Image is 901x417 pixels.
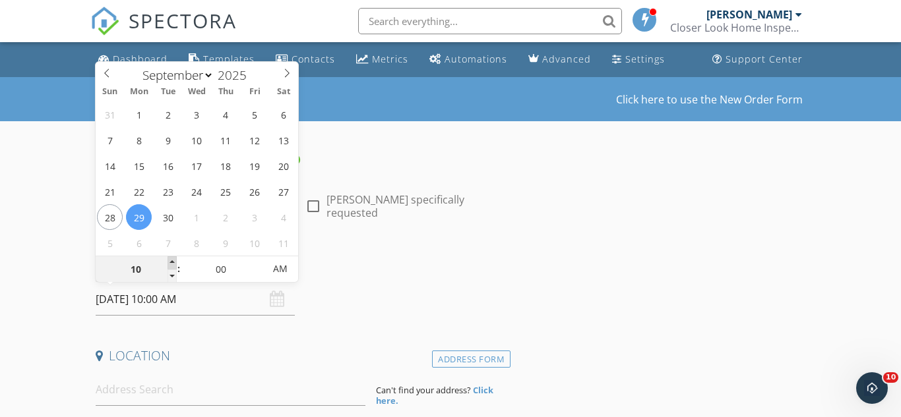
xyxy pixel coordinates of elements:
[183,88,212,96] span: Wed
[184,230,210,256] span: October 8, 2025
[96,347,505,364] h4: Location
[424,47,513,72] a: Automations (Basic)
[726,53,803,65] div: Support Center
[271,127,297,153] span: September 13, 2025
[351,47,414,72] a: Metrics
[126,230,152,256] span: October 6, 2025
[271,101,297,127] span: September 6, 2025
[523,47,596,72] a: Advanced
[706,8,792,21] div: [PERSON_NAME]
[358,8,622,34] input: Search everything...
[126,204,152,230] span: September 29, 2025
[184,153,210,179] span: September 17, 2025
[155,127,181,153] span: September 9, 2025
[90,7,119,36] img: The Best Home Inspection Software - Spectora
[97,127,123,153] span: September 7, 2025
[96,374,365,406] input: Address Search
[262,256,298,282] span: Click to toggle
[241,88,270,96] span: Fri
[213,127,239,153] span: September 11, 2025
[213,101,239,127] span: September 4, 2025
[542,53,591,65] div: Advanced
[126,153,152,179] span: September 15, 2025
[292,53,335,65] div: Contacts
[97,230,123,256] span: October 5, 2025
[242,179,268,204] span: September 26, 2025
[97,179,123,204] span: September 21, 2025
[126,127,152,153] span: September 8, 2025
[155,204,181,230] span: September 30, 2025
[155,179,181,204] span: September 23, 2025
[183,47,260,72] a: Templates
[213,179,239,204] span: September 25, 2025
[96,283,295,316] input: Select date
[97,101,123,127] span: August 31, 2025
[213,230,239,256] span: October 9, 2025
[97,204,123,230] span: September 28, 2025
[271,179,297,204] span: September 27, 2025
[326,193,505,219] label: [PERSON_NAME] specifically requested
[90,18,237,45] a: SPECTORA
[670,21,802,34] div: Closer Look Home Inspections, LLC
[184,204,210,230] span: October 1, 2025
[242,204,268,230] span: October 3, 2025
[607,47,670,72] a: Settings
[96,88,125,96] span: Sun
[184,127,210,153] span: September 10, 2025
[126,179,152,204] span: September 22, 2025
[242,230,268,256] span: October 10, 2025
[96,257,505,274] h4: Date/Time
[213,204,239,230] span: October 2, 2025
[93,47,173,72] a: Dashboard
[270,47,340,72] a: Contacts
[213,153,239,179] span: September 18, 2025
[270,88,299,96] span: Sat
[155,101,181,127] span: September 2, 2025
[271,204,297,230] span: October 4, 2025
[97,153,123,179] span: September 14, 2025
[212,88,241,96] span: Thu
[129,7,237,34] span: SPECTORA
[242,101,268,127] span: September 5, 2025
[616,94,803,105] a: Click here to use the New Order Form
[376,384,471,396] span: Can't find your address?
[271,153,297,179] span: September 20, 2025
[883,372,898,383] span: 10
[155,153,181,179] span: September 16, 2025
[154,88,183,96] span: Tue
[203,53,255,65] div: Templates
[184,179,210,204] span: September 24, 2025
[184,101,210,127] span: September 3, 2025
[125,88,154,96] span: Mon
[271,230,297,256] span: October 11, 2025
[625,53,665,65] div: Settings
[177,256,181,282] span: :
[432,350,511,368] div: Address Form
[214,67,257,84] input: Year
[113,53,168,65] div: Dashboard
[155,230,181,256] span: October 7, 2025
[856,372,888,404] iframe: Intercom live chat
[372,53,408,65] div: Metrics
[376,384,493,406] strong: Click here.
[445,53,507,65] div: Automations
[707,47,808,72] a: Support Center
[242,127,268,153] span: September 12, 2025
[126,101,152,127] span: September 1, 2025
[242,153,268,179] span: September 19, 2025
